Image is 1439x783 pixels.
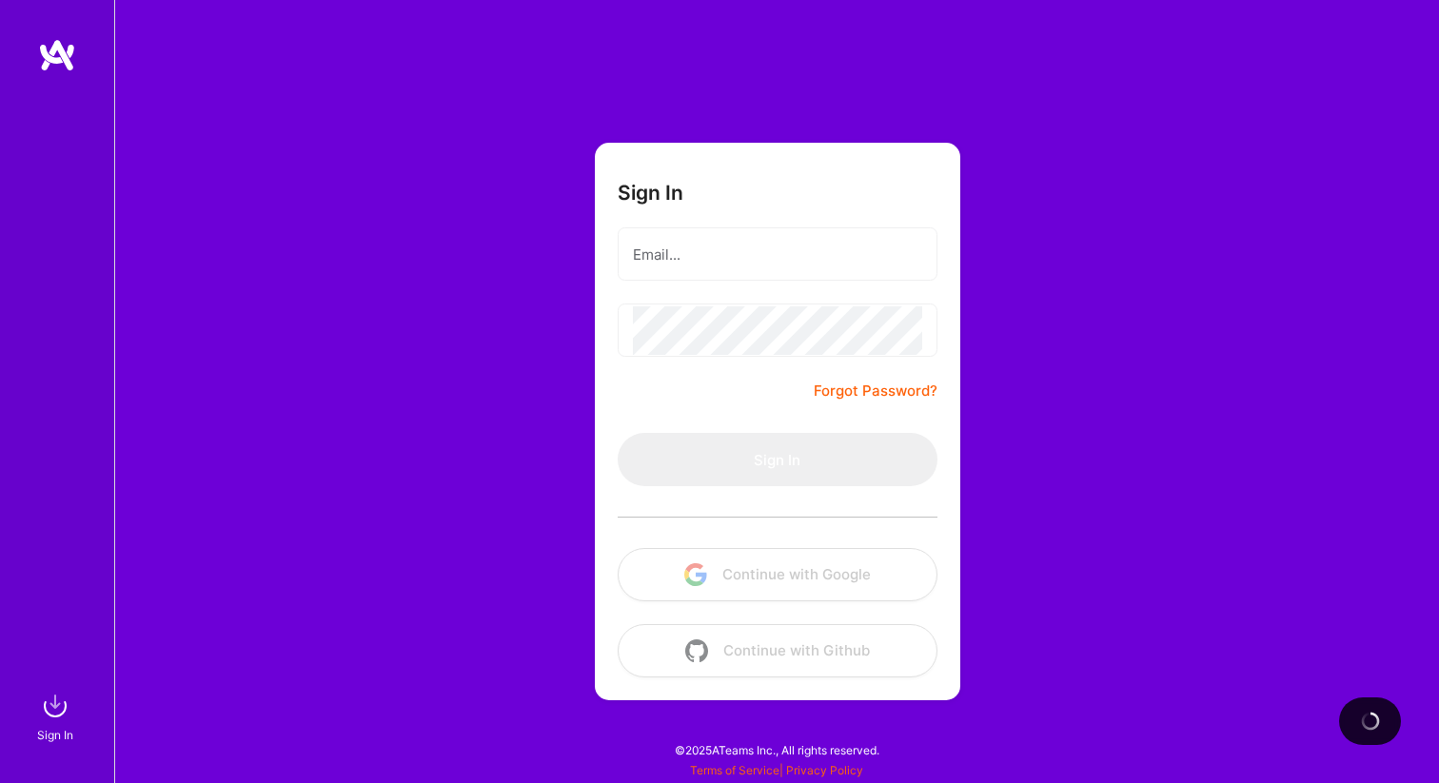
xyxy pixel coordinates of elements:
[40,687,74,745] a: sign inSign In
[633,230,922,279] input: Email...
[114,726,1439,773] div: © 2025 ATeams Inc., All rights reserved.
[690,763,779,777] a: Terms of Service
[684,563,707,586] img: icon
[618,548,937,601] button: Continue with Google
[618,181,683,205] h3: Sign In
[814,380,937,402] a: Forgot Password?
[685,639,708,662] img: icon
[37,725,73,745] div: Sign In
[618,433,937,486] button: Sign In
[690,763,863,777] span: |
[1356,708,1383,734] img: loading
[618,624,937,677] button: Continue with Github
[38,38,76,72] img: logo
[786,763,863,777] a: Privacy Policy
[36,687,74,725] img: sign in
